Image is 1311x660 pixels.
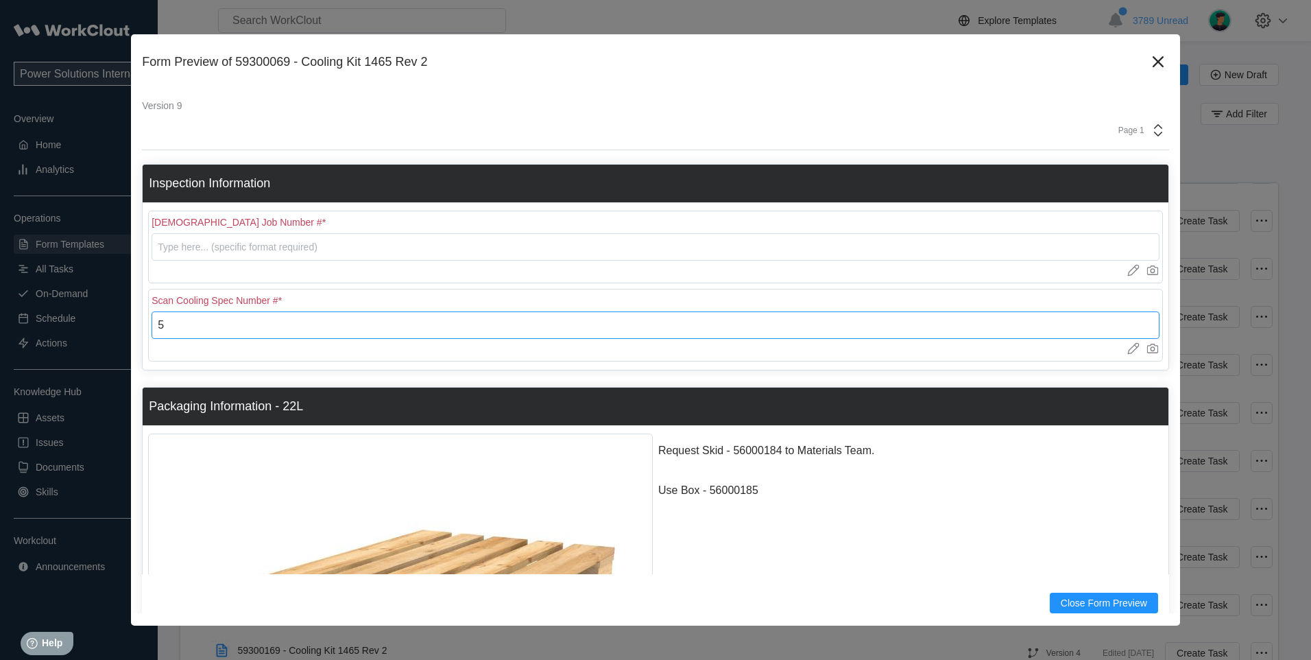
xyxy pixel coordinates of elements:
div: Form Preview of 59300069 - Cooling Kit 1465 Rev 2 [142,55,1147,69]
p: Use Box - 56000185 [658,484,1163,497]
span: Close Form Preview [1061,598,1147,608]
div: Inspection Information [149,176,270,191]
input: Type here... (specific format required) [152,311,1159,339]
div: [DEMOGRAPHIC_DATA] Job Number # [152,217,326,228]
div: Packaging Information - 22L [149,399,303,414]
input: Type here... (specific format required) [152,233,1159,261]
p: Request Skid - 56000184 to Materials Team. [658,445,1163,457]
div: Page 1 [1110,126,1144,135]
div: Version 9 [142,100,1169,111]
div: Scan Cooling Spec Number # [152,295,282,306]
button: Close Form Preview [1050,593,1158,613]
